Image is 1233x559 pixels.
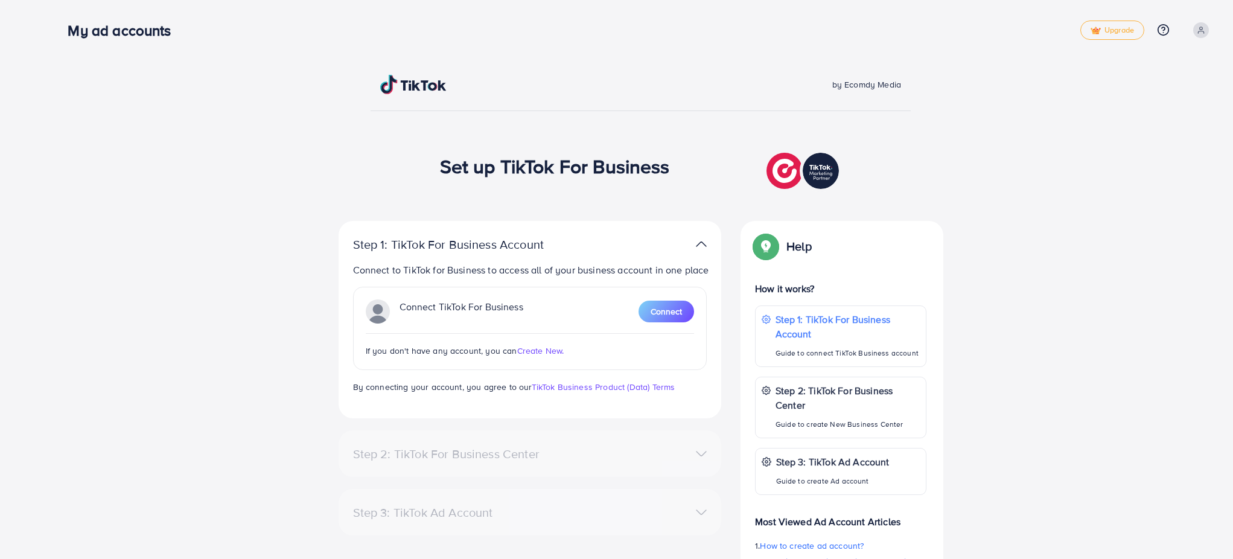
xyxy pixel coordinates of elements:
[776,346,920,360] p: Guide to connect TikTok Business account
[532,381,675,393] a: TikTok Business Product (Data) Terms
[366,299,390,324] img: TikTok partner
[639,301,694,322] button: Connect
[696,235,707,253] img: TikTok partner
[366,345,517,357] span: If you don't have any account, you can
[832,78,901,91] span: by Ecomdy Media
[755,281,926,296] p: How it works?
[1091,27,1101,35] img: tick
[776,417,920,432] p: Guide to create New Business Center
[776,474,890,488] p: Guide to create Ad account
[776,455,890,469] p: Step 3: TikTok Ad Account
[353,380,707,394] p: By connecting your account, you agree to our
[760,540,864,552] span: How to create ad account?
[755,505,926,529] p: Most Viewed Ad Account Articles
[786,239,812,254] p: Help
[380,75,447,94] img: TikTok
[400,299,523,324] p: Connect TikTok For Business
[1091,26,1134,35] span: Upgrade
[440,155,670,177] h1: Set up TikTok For Business
[353,237,582,252] p: Step 1: TikTok For Business Account
[755,235,777,257] img: Popup guide
[353,263,712,277] p: Connect to TikTok for Business to access all of your business account in one place
[651,305,682,318] span: Connect
[517,345,564,357] span: Create New.
[766,150,842,192] img: TikTok partner
[776,312,920,341] p: Step 1: TikTok For Business Account
[776,383,920,412] p: Step 2: TikTok For Business Center
[755,538,926,553] p: 1.
[68,22,180,39] h3: My ad accounts
[1080,21,1144,40] a: tickUpgrade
